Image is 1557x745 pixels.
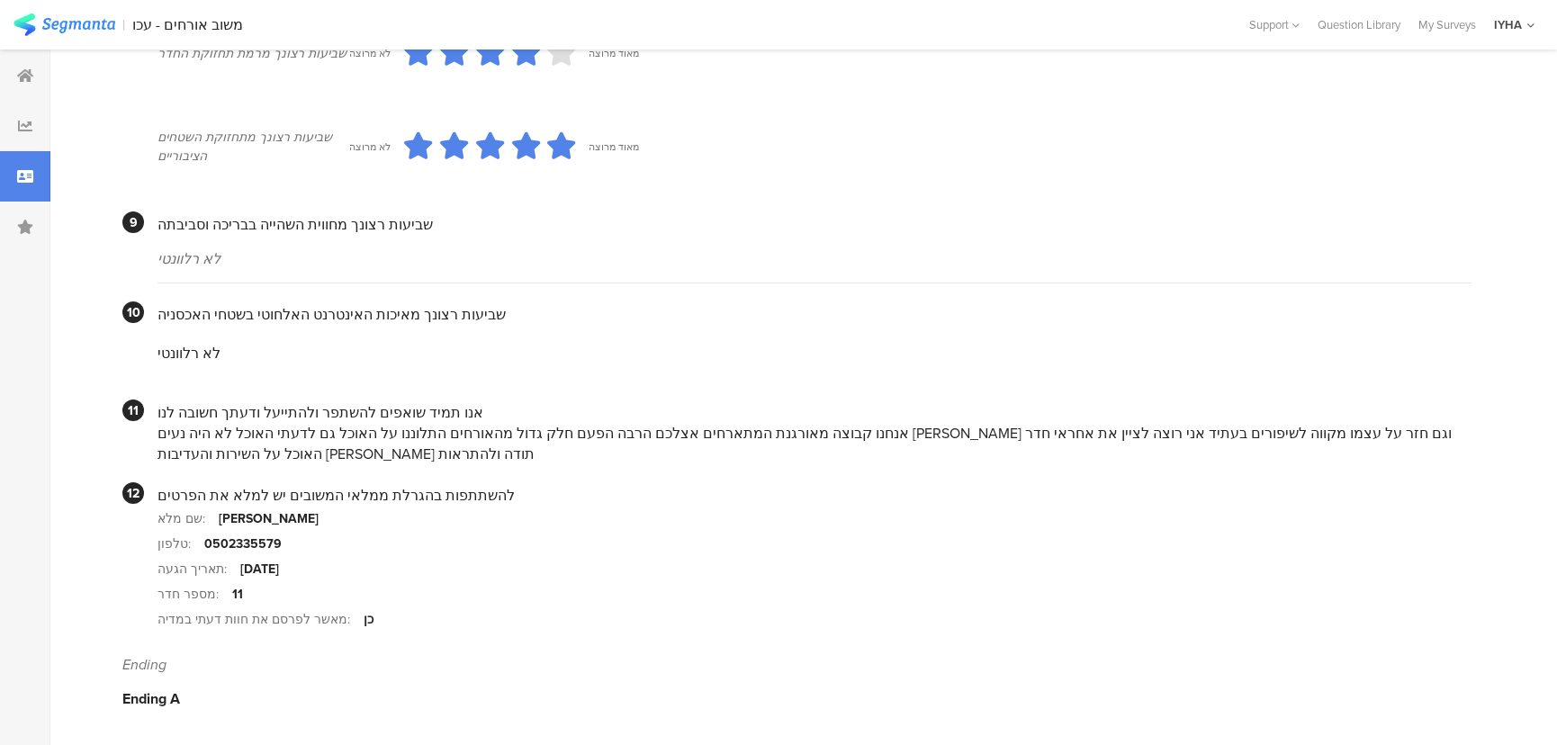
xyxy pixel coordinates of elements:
div: מאשר לפרסם את חוות דעתי במדיה: [157,610,364,629]
div: להשתתפות בהגרלת ממלאי המשובים יש למלא את הפרטים [157,485,1471,506]
div: 0502335579 [204,534,282,553]
div: לא מרוצה [349,139,391,154]
div: 9 [122,211,144,233]
div: שביעות רצונך מחווית השהייה בבריכה וסביבתה [157,214,1471,235]
a: Question Library [1309,16,1409,33]
section: לא רלוונטי [157,325,1471,381]
div: | [122,14,125,35]
div: משוב אורחים - עכו [132,16,243,33]
div: שם מלא: [157,509,219,528]
div: אנו תמיד שואפים להשתפר ולהתייעל ודעתך חשובה לנו [157,402,1471,423]
div: 10 [122,301,144,323]
div: 11 [122,399,144,421]
div: [DATE] [240,560,279,579]
div: אנחנו קבוצה מאורגנת המתארחים אצלכם הרבה הפעם חלק גדול מהאורחים התלוננו על האוכל גם לדעתי האוכל לא... [157,423,1471,464]
a: My Surveys [1409,16,1485,33]
div: לא מרוצה [349,46,391,60]
div: מאוד מרוצה [589,139,639,154]
div: IYHA [1494,16,1522,33]
div: לא רלוונטי [157,248,1471,269]
div: טלפון: [157,534,204,553]
div: שביעות רצונך מתחזוקת השטחים הציבוריים [157,128,349,166]
img: segmanta logo [13,13,115,36]
div: Support [1249,11,1300,39]
div: 11 [232,585,243,604]
div: מספר חדר: [157,585,232,604]
div: Ending [122,654,1471,675]
div: 12 [122,482,144,504]
div: כן [364,610,373,629]
div: שביעות רצונך מרמת תחזוקת החדר [157,44,349,63]
div: Ending A [122,688,1471,709]
div: [PERSON_NAME] [219,509,319,528]
div: תאריך הגעה: [157,560,240,579]
div: שביעות רצונך מאיכות האינטרנט האלחוטי בשטחי האכסניה [157,304,1471,325]
div: מאוד מרוצה [589,46,639,60]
